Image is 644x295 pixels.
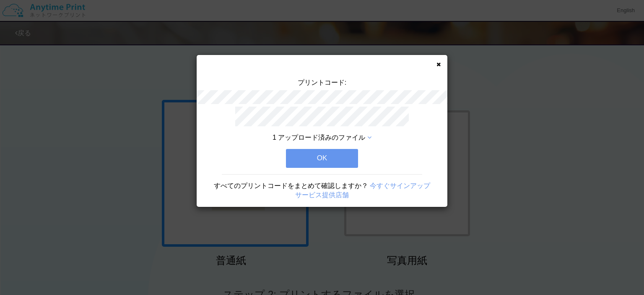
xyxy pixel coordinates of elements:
[286,149,358,167] button: OK
[273,134,365,141] span: 1 アップロード済みのファイル
[214,182,368,189] span: すべてのプリントコードをまとめて確認しますか？
[298,79,346,86] span: プリントコード:
[295,191,349,198] a: サービス提供店舗
[370,182,430,189] a: 今すぐサインアップ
